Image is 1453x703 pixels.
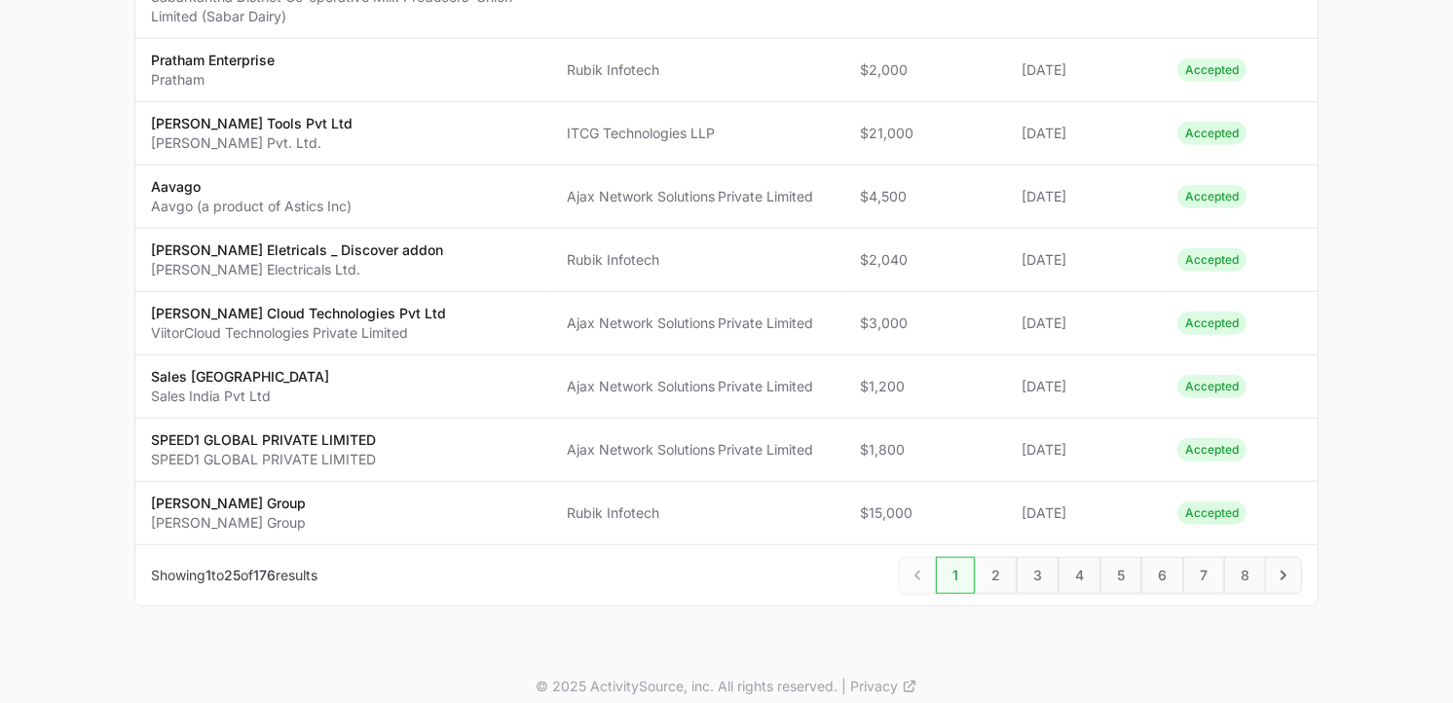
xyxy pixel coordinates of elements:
span: [DATE] [1022,377,1146,396]
span: [DATE] [1022,314,1146,333]
p: [PERSON_NAME] Cloud Technologies Pvt Ltd [151,304,446,323]
span: Rubik Infotech [567,250,830,270]
span: [DATE] [1022,440,1146,460]
span: Ajax Network Solutions Private Limited [567,187,830,206]
span: 1 [205,567,211,583]
p: [PERSON_NAME] Group [151,513,306,533]
span: $1,200 [860,377,990,396]
span: $1,800 [860,440,990,460]
p: Pratham Enterprise [151,51,275,70]
span: [DATE] [1022,503,1146,523]
span: 176 [253,567,276,583]
span: $2,040 [860,250,990,270]
p: [PERSON_NAME] Tools Pvt Ltd [151,114,353,133]
p: SPEED1 GLOBAL PRIVATE LIMITED [151,430,376,450]
span: 5 [1100,557,1141,594]
span: [DATE] [1022,60,1146,80]
p: [PERSON_NAME] Group [151,494,306,513]
span: Ajax Network Solutions Private Limited [567,377,830,396]
p: Pratham [151,70,275,90]
span: 8 [1224,557,1266,594]
span: Rubik Infotech [567,503,830,523]
span: $2,000 [860,60,990,80]
p: Sales India Pvt Ltd [151,387,329,406]
span: [DATE] [1022,187,1146,206]
span: $15,000 [860,503,990,523]
span: Ajax Network Solutions Private Limited [567,314,830,333]
span: 4 [1059,557,1100,594]
span: 7 [1183,557,1224,594]
span: Next [1265,557,1302,594]
span: | [841,677,846,696]
span: 1 [936,557,975,594]
p: [PERSON_NAME] Electricals Ltd. [151,260,443,279]
span: 3 [1017,557,1059,594]
span: 25 [224,567,241,583]
p: Sales [GEOGRAPHIC_DATA] [151,367,329,387]
span: Ajax Network Solutions Private Limited [567,440,830,460]
span: ITCG Technologies LLP [567,124,830,143]
span: $4,500 [860,187,990,206]
p: SPEED1 GLOBAL PRIVATE LIMITED [151,450,376,469]
span: [DATE] [1022,124,1146,143]
span: Rubik Infotech [567,60,830,80]
p: [PERSON_NAME] Pvt. Ltd. [151,133,353,153]
p: Aavgo (a product of Astics Inc) [151,197,352,216]
span: $3,000 [860,314,990,333]
p: Showing to of results [151,566,317,585]
span: 6 [1141,557,1183,594]
p: Aavago [151,177,352,197]
span: [DATE] [1022,250,1146,270]
a: Privacy [850,677,917,696]
p: ViitorCloud Technologies Private Limited [151,323,446,343]
p: [PERSON_NAME] Eletricals _ Discover addon [151,240,443,260]
span: 2 [975,557,1017,594]
p: © 2025 ActivitySource, inc. All rights reserved. [536,677,838,696]
span: $21,000 [860,124,990,143]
